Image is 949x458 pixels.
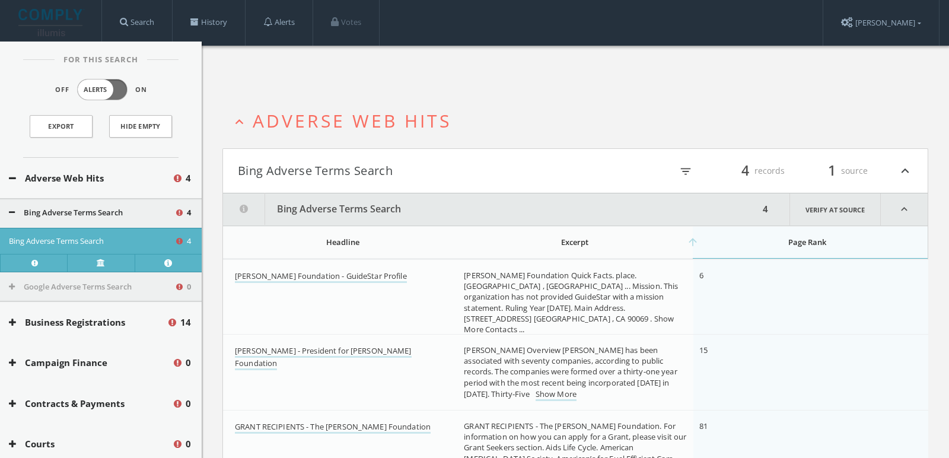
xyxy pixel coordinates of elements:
a: Show More [536,389,577,401]
span: 4 [187,236,191,247]
div: 4 [759,193,772,225]
span: 81 [699,421,708,431]
button: Bing Adverse Terms Search [223,193,759,225]
a: Verify at source [789,193,881,225]
span: 0 [187,281,191,293]
a: Export [30,115,93,138]
span: 14 [180,316,191,329]
span: 4 [736,160,754,181]
span: [PERSON_NAME] Foundation Quick Facts. place. [GEOGRAPHIC_DATA] , [GEOGRAPHIC_DATA] ... Mission. T... [464,270,678,335]
span: 4 [186,171,191,185]
span: 0 [186,356,191,370]
button: Business Registrations [9,316,167,329]
a: Verify at source [67,254,134,272]
button: Adverse Web Hits [9,171,172,185]
span: 0 [186,437,191,451]
button: Bing Adverse Terms Search [238,161,575,181]
span: 6 [699,270,703,281]
i: expand_less [231,114,247,130]
span: 4 [187,207,191,219]
button: Bing Adverse Terms Search [9,236,174,247]
img: illumis [18,9,85,36]
i: arrow_upward [687,236,699,248]
a: [PERSON_NAME] - President for [PERSON_NAME] Foundation [235,345,412,370]
div: Excerpt [464,237,686,247]
div: Page Rank [699,237,916,247]
span: Off [55,85,69,95]
span: For This Search [55,54,147,66]
span: [PERSON_NAME] Overview [PERSON_NAME] has been associated with seventy companies, according to pub... [464,345,677,399]
i: expand_less [897,161,913,181]
button: Contracts & Payments [9,397,172,411]
button: Hide Empty [109,115,172,138]
a: [PERSON_NAME] Foundation - GuideStar Profile [235,271,407,283]
span: On [135,85,147,95]
div: Headline [235,237,451,247]
button: Campaign Finance [9,356,172,370]
button: Courts [9,437,172,451]
span: 1 [823,160,841,181]
a: GRANT RECIPIENTS - The [PERSON_NAME] Foundation [235,421,431,434]
span: 15 [699,345,708,355]
div: records [714,161,785,181]
div: source [797,161,868,181]
button: Bing Adverse Terms Search [9,207,174,219]
span: Adverse Web Hits [253,109,451,133]
span: 0 [186,397,191,411]
button: Google Adverse Terms Search [9,281,174,293]
button: expand_lessAdverse Web Hits [231,111,928,131]
i: filter_list [679,165,692,178]
i: expand_less [881,193,928,225]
